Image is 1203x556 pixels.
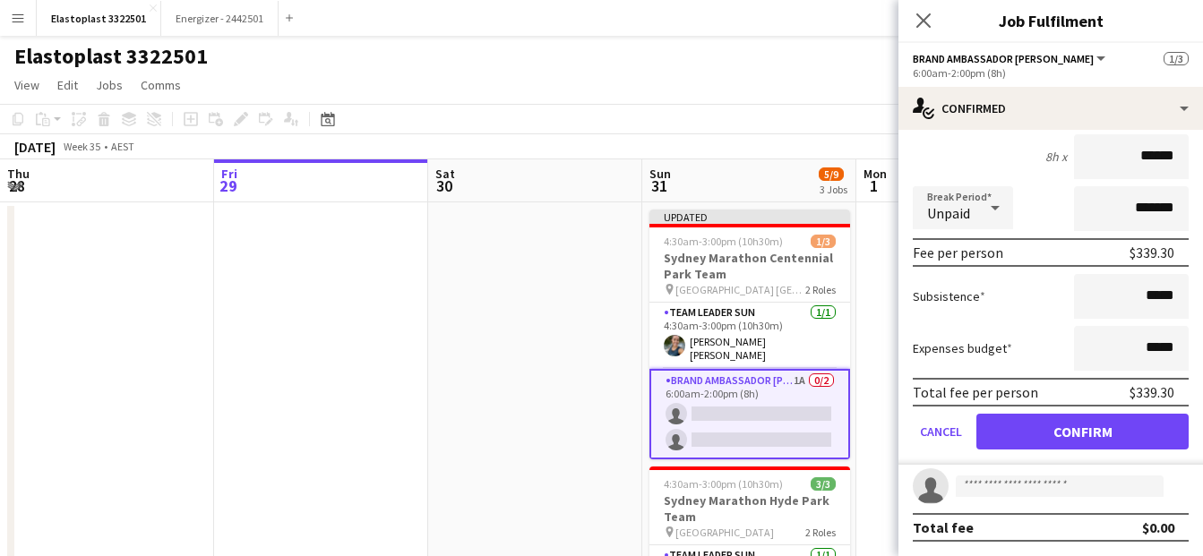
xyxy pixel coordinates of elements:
app-card-role: Brand Ambassador [PERSON_NAME]1A0/26:00am-2:00pm (8h) [649,369,850,459]
h3: Job Fulfilment [898,9,1203,32]
span: 29 [219,175,237,196]
div: AEST [111,140,134,153]
h3: Sydney Marathon Centennial Park Team [649,250,850,282]
div: 3 Jobs [820,183,847,196]
span: Mon [864,166,887,182]
span: 28 [4,175,30,196]
span: Brand Ambassador Sun [913,52,1094,65]
span: [GEOGRAPHIC_DATA] [675,526,774,539]
button: Energizer - 2442501 [161,1,279,36]
span: 2 Roles [805,283,836,296]
span: 1/3 [811,235,836,248]
span: 4:30am-3:00pm (10h30m) [664,477,783,491]
app-card-role: Team Leader Sun1/14:30am-3:00pm (10h30m)[PERSON_NAME] [PERSON_NAME] [649,303,850,369]
span: Sat [435,166,455,182]
div: Total fee per person [913,383,1038,401]
div: Fee per person [913,244,1003,261]
div: [DATE] [14,138,56,156]
span: 3/3 [811,477,836,491]
span: 4:30am-3:00pm (10h30m) [664,235,783,248]
span: Comms [141,77,181,93]
a: Edit [50,73,85,97]
div: Total fee [913,518,974,536]
span: Unpaid [927,204,970,222]
span: 5/9 [819,167,844,181]
button: Confirm [976,414,1189,449]
div: 8h x [1045,149,1067,165]
a: Jobs [89,73,130,97]
div: $339.30 [1130,383,1174,401]
div: Confirmed [898,87,1203,130]
span: Week 35 [59,140,104,153]
span: Edit [57,77,78,93]
span: Thu [7,166,30,182]
span: 31 [647,175,671,196]
span: [GEOGRAPHIC_DATA] [GEOGRAPHIC_DATA] [675,283,805,296]
span: Sun [649,166,671,182]
span: View [14,77,39,93]
div: 6:00am-2:00pm (8h) [913,66,1189,80]
h1: Elastoplast 3322501 [14,43,208,70]
span: 30 [433,175,455,196]
h3: Sydney Marathon Hyde Park Team [649,492,850,525]
button: Cancel [913,414,969,449]
span: 1 [861,175,887,196]
span: 2 Roles [805,526,836,539]
label: Expenses budget [913,340,1012,356]
label: Subsistence [913,288,985,304]
button: Elastoplast 3322501 [37,1,161,36]
button: Brand Ambassador [PERSON_NAME] [913,52,1108,65]
span: Jobs [96,77,123,93]
div: $0.00 [1142,518,1174,536]
span: 1/3 [1164,52,1189,65]
div: Updated [649,210,850,224]
a: View [7,73,47,97]
div: $339.30 [1130,244,1174,261]
span: Fri [221,166,237,182]
a: Comms [133,73,188,97]
app-job-card: Updated4:30am-3:00pm (10h30m)1/3Sydney Marathon Centennial Park Team [GEOGRAPHIC_DATA] [GEOGRAPHI... [649,210,850,459]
